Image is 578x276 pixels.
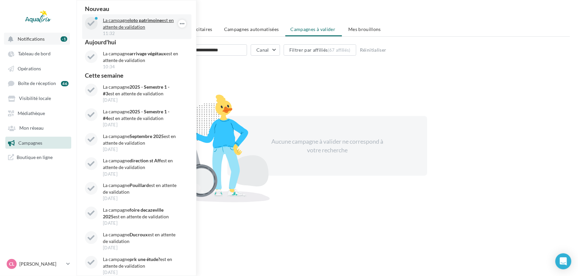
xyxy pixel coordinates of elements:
span: Mes brouillons [348,26,381,32]
strong: Septembre 2025 [130,133,164,139]
a: CL [PERSON_NAME] [5,258,71,270]
strong: Pouillard [130,182,149,188]
strong: prk une étude? [130,256,160,262]
button: Filtrer par affiliés(67 affiliés) [284,44,356,56]
p: La campagne est en attente de validation [103,84,180,97]
p: [PERSON_NAME] [19,261,64,267]
button: Notifications -1 Nouveau La campagneloto patrimoineest en attente de validation 11:32Aujourd'hui ... [4,33,70,45]
p: La campagne est en attente de validation [103,207,180,220]
span: Boutique en ligne [17,154,53,160]
p: La campagne est en attente de validation [103,256,180,269]
div: 46 [61,81,69,86]
p: La campagne est en attente de validation [103,133,180,146]
span: [DATE] [103,246,118,250]
a: Visibilité locale [4,92,73,104]
p: La campagne est en attente de validation [103,108,180,122]
span: Campagnes automatisées [224,26,279,32]
div: Nouveau [82,6,191,12]
button: Canal [251,44,280,56]
span: 10:34 [103,65,115,69]
p: La campagne est en attente de validation [103,50,180,64]
span: CL [9,261,14,267]
a: Tableau de bord [4,47,73,59]
span: Visibilité locale [19,96,51,101]
span: [DATE] [103,221,118,225]
div: Aucune campagne à valider ne correspond à votre recherche [270,137,385,154]
div: -1 [61,36,67,42]
span: 11:32 [103,31,115,36]
a: Boutique en ligne [4,151,73,163]
a: Médiathèque [4,107,73,119]
h1: Campagnes [85,11,570,21]
span: Mon réseau [19,125,44,131]
span: [DATE] [103,147,118,152]
p: La campagne est en attente de validation [103,157,180,171]
a: Campagnes [4,137,73,149]
span: [DATE] [103,98,118,102]
span: Médiathèque [18,110,45,116]
span: Campagnes [18,140,42,146]
span: [DATE] [103,123,118,127]
div: Aujourd'hui [82,39,191,45]
a: Boîte de réception 46 [4,77,73,89]
strong: Ducroux [130,232,148,237]
div: Cette semaine [82,72,191,78]
div: Open Intercom Messenger [555,253,571,269]
a: Mon réseau [4,122,73,134]
span: [DATE] [103,172,118,176]
strong: 2025 - Semestre 1 - #4 [103,109,169,121]
strong: foire decazeville 2025 [103,207,163,219]
p: La campagne est en attente de validation [103,182,180,195]
span: Opérations [18,66,41,71]
span: Tableau de bord [18,51,51,57]
div: (67 affiliés) [328,47,351,53]
a: Opérations [4,62,73,74]
strong: 2025 - Semestre 1 - #3 [103,84,169,96]
p: La campagne est en attente de validation [103,17,180,30]
strong: arrivage végétaux [130,51,166,56]
button: Réinitialiser [357,46,389,54]
span: [DATE] [103,196,118,201]
span: Notifications [18,36,45,42]
p: La campagne est en attente de validation [103,231,180,245]
span: Boîte de réception [18,81,56,86]
span: [DATE] [103,270,118,275]
strong: direction st Aff [130,158,161,163]
strong: loto patrimoine [130,17,162,23]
